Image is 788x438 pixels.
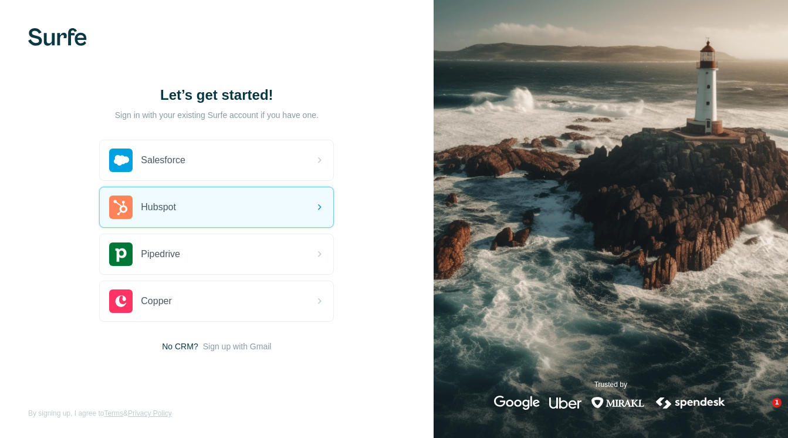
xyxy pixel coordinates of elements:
[28,28,87,46] img: Surfe's logo
[109,242,133,266] img: pipedrive's logo
[772,398,782,407] span: 1
[109,196,133,219] img: hubspot's logo
[141,294,171,308] span: Copper
[594,379,627,390] p: Trusted by
[162,341,198,352] span: No CRM?
[141,153,185,167] span: Salesforce
[141,247,180,261] span: Pipedrive
[748,398,776,426] iframe: Intercom live chat
[104,409,123,417] a: Terms
[141,200,176,214] span: Hubspot
[99,86,334,105] h1: Let’s get started!
[549,396,581,410] img: uber's logo
[28,408,172,419] span: By signing up, I agree to &
[115,109,319,121] p: Sign in with your existing Surfe account if you have one.
[654,396,727,410] img: spendesk's logo
[494,396,540,410] img: google's logo
[109,149,133,172] img: salesforce's logo
[203,341,272,352] button: Sign up with Gmail
[128,409,172,417] a: Privacy Policy
[591,396,645,410] img: mirakl's logo
[109,289,133,313] img: copper's logo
